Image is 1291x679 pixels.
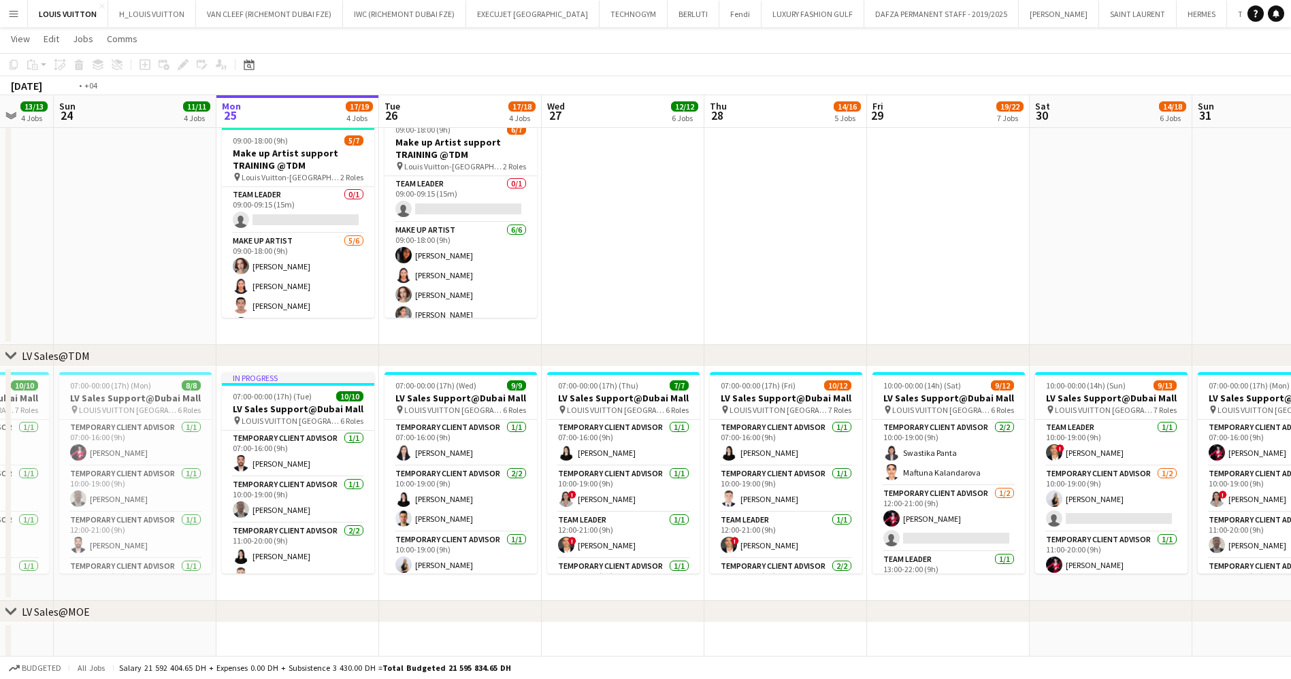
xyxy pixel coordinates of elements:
[38,30,65,48] a: Edit
[107,33,137,45] span: Comms
[1019,1,1099,27] button: [PERSON_NAME]
[343,1,466,27] button: IWC (RICHEMONT DUBAI FZE)
[466,1,600,27] button: EXECUJET [GEOGRAPHIC_DATA]
[762,1,864,27] button: LUXURY FASHION GULF
[11,33,30,45] span: View
[600,1,668,27] button: TECHNOGYM
[101,30,143,48] a: Comms
[382,663,511,673] span: Total Budgeted 21 595 834.65 DH
[5,30,35,48] a: View
[73,33,93,45] span: Jobs
[119,663,511,673] div: Salary 21 592 404.65 DH + Expenses 0.00 DH + Subsistence 3 430.00 DH =
[22,605,90,618] div: LV Sales@MOE
[7,661,63,676] button: Budgeted
[67,30,99,48] a: Jobs
[28,1,108,27] button: LOUIS VUITTON
[719,1,762,27] button: Fendi
[84,80,97,90] div: +04
[44,33,59,45] span: Edit
[108,1,196,27] button: H_LOUIS VUITTON
[196,1,343,27] button: VAN CLEEF (RICHEMONT DUBAI FZE)
[22,93,107,107] div: MAKE UP ARTISTS
[1177,1,1227,27] button: HERMES
[22,349,90,363] div: LV Sales@TDM
[668,1,719,27] button: BERLUTI
[22,663,61,673] span: Budgeted
[75,663,108,673] span: All jobs
[11,79,42,93] div: [DATE]
[1099,1,1177,27] button: SAINT LAURENT
[864,1,1019,27] button: DAFZA PERMANENT STAFF - 2019/2025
